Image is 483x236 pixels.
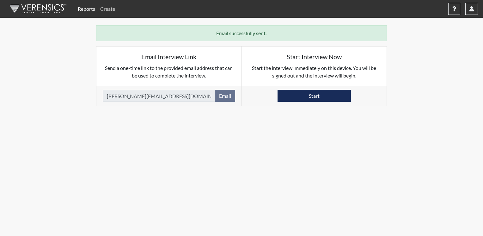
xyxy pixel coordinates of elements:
[103,29,380,37] p: Email successfully sent.
[98,3,118,15] a: Create
[103,64,235,79] p: Send a one-time link to the provided email address that can be used to complete the interview.
[103,90,215,102] input: Email Address
[278,90,351,102] button: Start
[215,90,235,102] button: Email
[248,53,381,60] h5: Start Interview Now
[103,53,235,60] h5: Email Interview Link
[75,3,98,15] a: Reports
[248,64,381,79] p: Start the interview immediately on this device. You will be signed out and the interview will begin.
